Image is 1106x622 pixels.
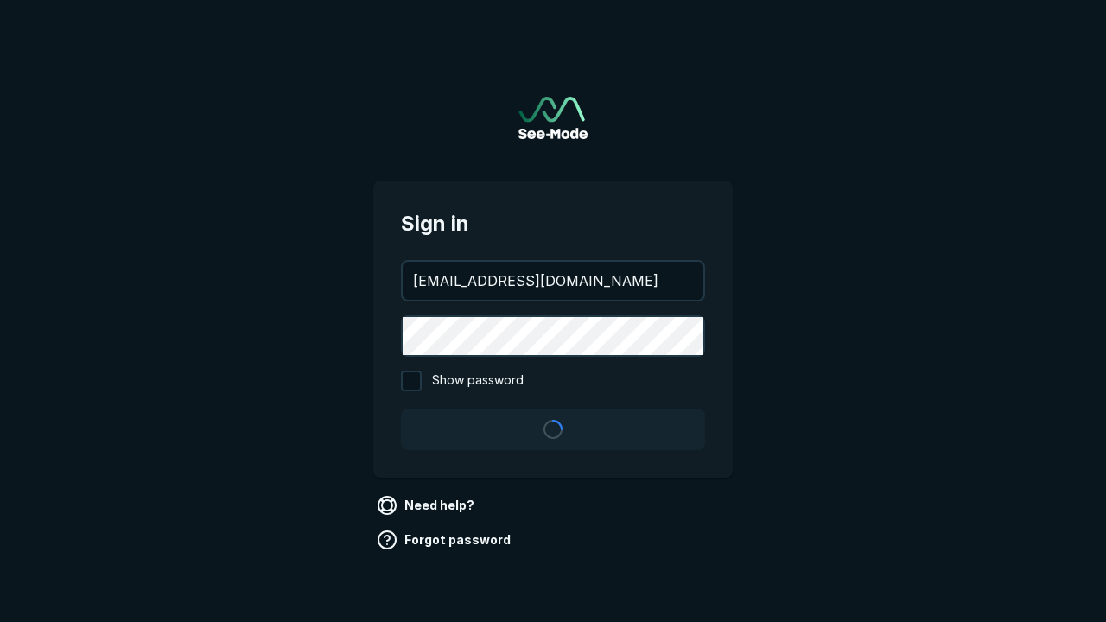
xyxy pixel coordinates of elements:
a: Go to sign in [518,97,588,139]
span: Show password [432,371,524,391]
img: See-Mode Logo [518,97,588,139]
input: your@email.com [403,262,703,300]
a: Need help? [373,492,481,519]
a: Forgot password [373,526,518,554]
span: Sign in [401,208,705,239]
